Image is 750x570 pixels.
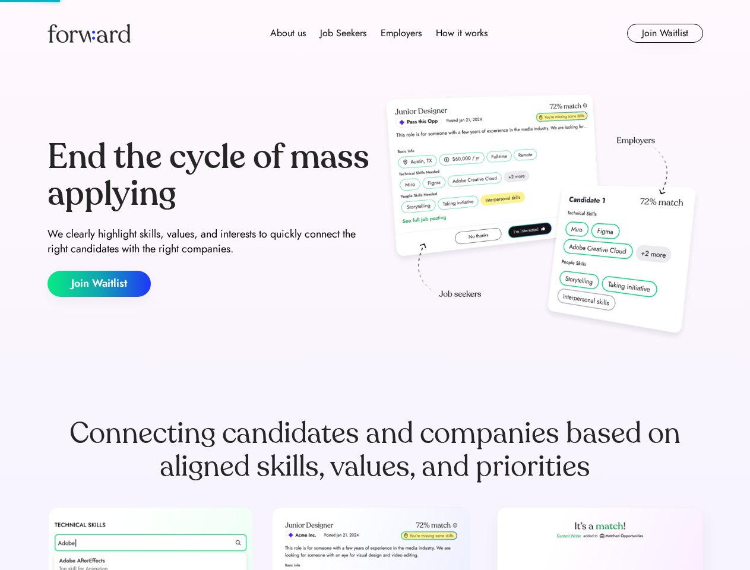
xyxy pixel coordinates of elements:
img: hero-image.png [380,90,703,346]
div: About us [270,26,306,40]
button: Join Waitlist [48,271,151,297]
div: We clearly highlight skills, values, and interests to quickly connect the right candidates with t... [48,227,371,256]
div: How it works [436,26,488,40]
div: End the cycle of mass applying [48,139,371,212]
button: Join Waitlist [627,24,703,43]
div: Employers [381,26,422,40]
div: Connecting candidates and companies based on aligned skills, values, and priorities [48,417,703,483]
div: Job Seekers [320,26,366,40]
img: Forward logo [48,24,131,43]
